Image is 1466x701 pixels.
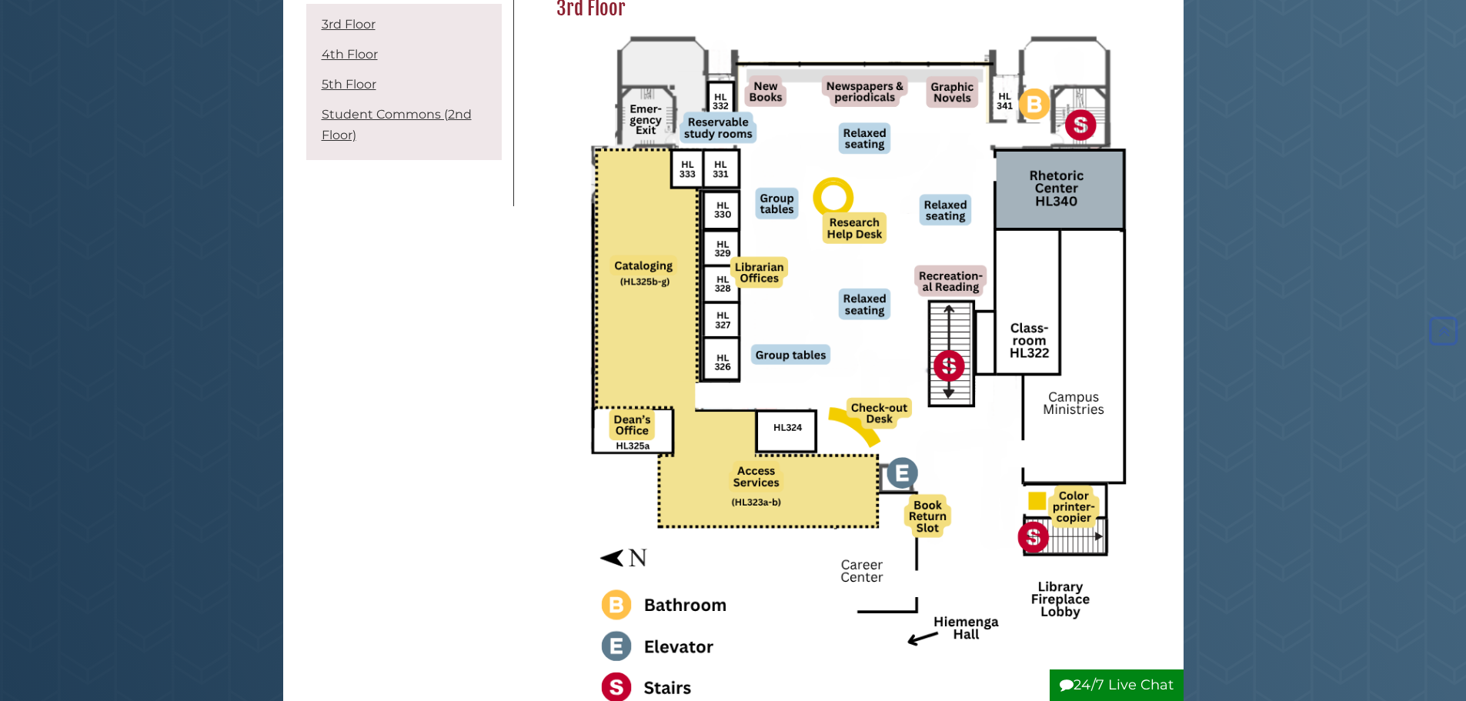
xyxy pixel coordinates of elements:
[1425,322,1462,339] a: Back to Top
[322,47,378,62] a: 4th Floor
[322,17,376,32] a: 3rd Floor
[322,77,376,92] a: 5th Floor
[1050,669,1184,701] button: 24/7 Live Chat
[322,107,472,142] a: Student Commons (2nd Floor)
